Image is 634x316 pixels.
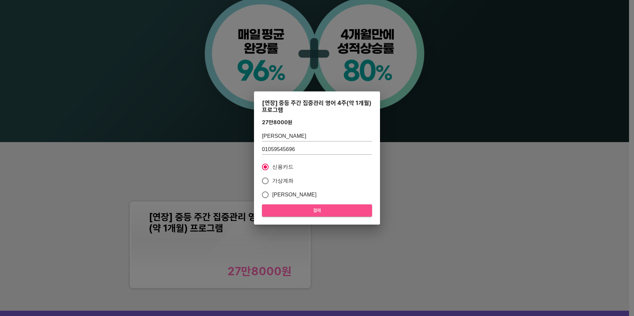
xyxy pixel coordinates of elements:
input: 학생 연락처 [262,144,372,155]
span: [PERSON_NAME] [272,191,317,199]
button: 결제 [262,204,372,217]
span: 신용카드 [272,163,294,171]
span: 가상계좌 [272,177,294,185]
input: 학생 이름 [262,131,372,141]
span: 결제 [267,206,367,215]
div: 27만8000 원 [262,119,292,126]
div: [연장] 중등 주간 집중관리 영어 4주(약 1개월) 프로그램 [262,99,372,113]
